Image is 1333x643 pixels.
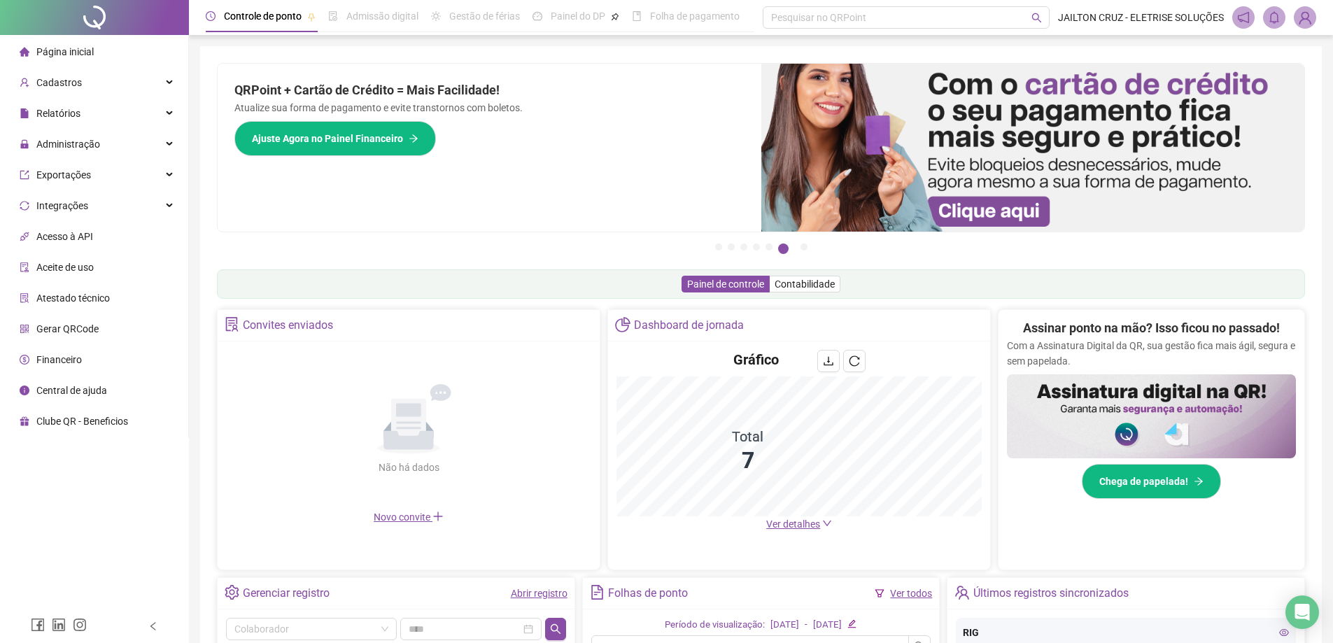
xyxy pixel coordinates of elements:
[328,11,338,21] span: file-done
[234,121,436,156] button: Ajuste Agora no Painel Financeiro
[449,10,520,22] span: Gestão de férias
[1279,628,1289,637] span: eye
[225,317,239,332] span: solution
[875,588,884,598] span: filter
[36,77,82,88] span: Cadastros
[733,350,779,369] h4: Gráfico
[632,11,642,21] span: book
[634,313,744,337] div: Dashboard de jornada
[225,585,239,600] span: setting
[1237,11,1250,24] span: notification
[20,47,29,57] span: home
[778,243,789,254] button: 6
[1099,474,1188,489] span: Chega de papelada!
[770,618,799,633] div: [DATE]
[1295,7,1316,28] img: 94463
[409,134,418,143] span: arrow-right
[511,588,567,599] a: Abrir registro
[1194,476,1204,486] span: arrow-right
[740,243,747,250] button: 3
[550,623,561,635] span: search
[1285,595,1319,629] div: Open Intercom Messenger
[20,324,29,334] span: qrcode
[766,518,820,530] span: Ver detalhes
[823,355,834,367] span: download
[1058,10,1224,25] span: JAILTON CRUZ - ELETRISE SOLUÇÕES
[432,511,444,522] span: plus
[20,293,29,303] span: solution
[611,13,619,21] span: pushpin
[533,11,542,21] span: dashboard
[36,139,100,150] span: Administração
[20,355,29,365] span: dollar
[73,618,87,632] span: instagram
[1268,11,1281,24] span: bell
[687,278,764,290] span: Painel de controle
[847,619,856,628] span: edit
[715,243,722,250] button: 1
[36,46,94,57] span: Página inicial
[36,385,107,396] span: Central de ajuda
[252,131,403,146] span: Ajuste Agora no Painel Financeiro
[728,243,735,250] button: 2
[36,354,82,365] span: Financeiro
[36,416,128,427] span: Clube QR - Beneficios
[665,618,765,633] div: Período de visualização:
[36,262,94,273] span: Aceite de uso
[234,80,745,100] h2: QRPoint + Cartão de Crédito = Mais Facilidade!
[954,585,969,600] span: team
[590,585,605,600] span: file-text
[775,278,835,290] span: Contabilidade
[800,243,807,250] button: 7
[849,355,860,367] span: reload
[766,243,773,250] button: 5
[20,108,29,118] span: file
[36,231,93,242] span: Acesso à API
[148,621,158,631] span: left
[36,323,99,334] span: Gerar QRCode
[52,618,66,632] span: linkedin
[20,170,29,180] span: export
[20,139,29,149] span: lock
[206,11,216,21] span: clock-circle
[31,618,45,632] span: facebook
[805,618,807,633] div: -
[224,10,302,22] span: Controle de ponto
[973,581,1129,605] div: Últimos registros sincronizados
[1082,464,1221,499] button: Chega de papelada!
[243,313,333,337] div: Convites enviados
[20,262,29,272] span: audit
[36,292,110,304] span: Atestado técnico
[20,232,29,241] span: api
[346,10,418,22] span: Admissão digital
[1031,13,1042,23] span: search
[650,10,740,22] span: Folha de pagamento
[1007,374,1296,458] img: banner%2F02c71560-61a6-44d4-94b9-c8ab97240462.png
[608,581,688,605] div: Folhas de ponto
[753,243,760,250] button: 4
[20,201,29,211] span: sync
[431,11,441,21] span: sun
[344,460,473,475] div: Não há dados
[1007,338,1296,369] p: Com a Assinatura Digital da QR, sua gestão fica mais ágil, segura e sem papelada.
[20,386,29,395] span: info-circle
[36,200,88,211] span: Integrações
[243,581,330,605] div: Gerenciar registro
[551,10,605,22] span: Painel do DP
[822,518,832,528] span: down
[234,100,745,115] p: Atualize sua forma de pagamento e evite transtornos com boletos.
[615,317,630,332] span: pie-chart
[761,64,1305,232] img: banner%2F75947b42-3b94-469c-a360-407c2d3115d7.png
[766,518,832,530] a: Ver detalhes down
[963,625,1289,640] div: RIG
[1023,318,1280,338] h2: Assinar ponto na mão? Isso ficou no passado!
[374,511,444,523] span: Novo convite
[307,13,316,21] span: pushpin
[890,588,932,599] a: Ver todos
[20,416,29,426] span: gift
[813,618,842,633] div: [DATE]
[36,169,91,181] span: Exportações
[36,108,80,119] span: Relatórios
[20,78,29,87] span: user-add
